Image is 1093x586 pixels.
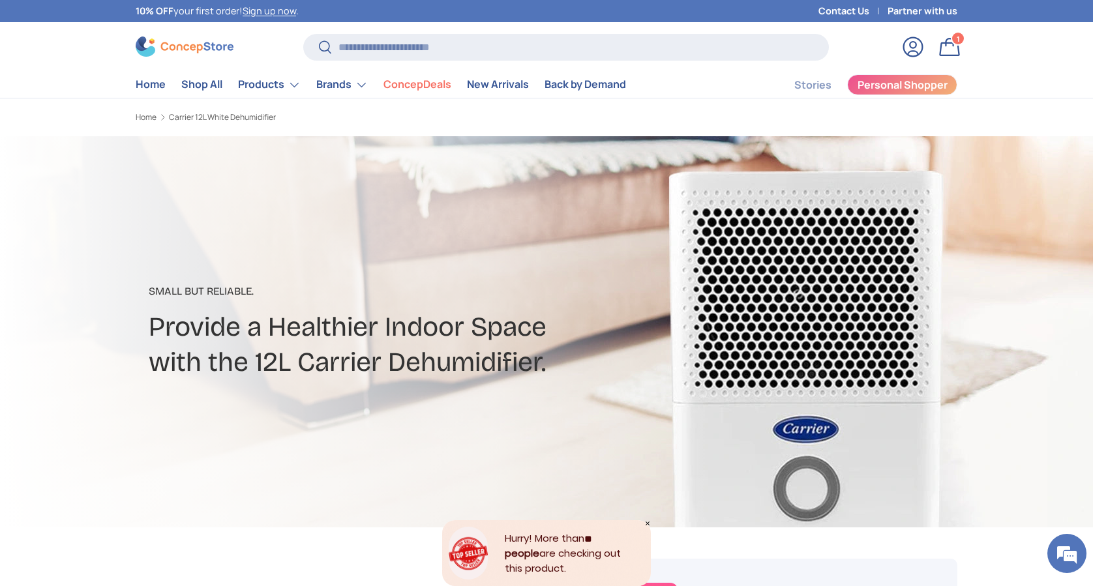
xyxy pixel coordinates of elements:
[149,284,650,299] p: Small But Reliable.
[136,5,173,17] strong: 10% OFF
[847,74,957,95] a: Personal Shopper
[136,72,166,97] a: Home
[888,4,957,18] a: Partner with us
[136,4,299,18] p: your first order! .
[136,37,233,57] img: ConcepStore
[136,111,571,123] nav: Breadcrumbs
[794,72,831,98] a: Stories
[243,5,296,17] a: Sign up now
[136,72,626,98] nav: Primary
[136,113,157,121] a: Home
[230,72,308,98] summary: Products
[957,33,960,43] span: 1
[763,72,957,98] nav: Secondary
[308,72,376,98] summary: Brands
[467,72,529,97] a: New Arrivals
[644,520,651,527] div: Close
[238,72,301,98] a: Products
[149,310,650,380] h2: Provide a Healthier Indoor Space with the 12L Carrier Dehumidifier.
[316,72,368,98] a: Brands
[818,4,888,18] a: Contact Us
[181,72,222,97] a: Shop All
[858,80,948,90] span: Personal Shopper
[383,72,451,97] a: ConcepDeals
[545,72,626,97] a: Back by Demand
[169,113,276,121] a: Carrier 12L White Dehumidifier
